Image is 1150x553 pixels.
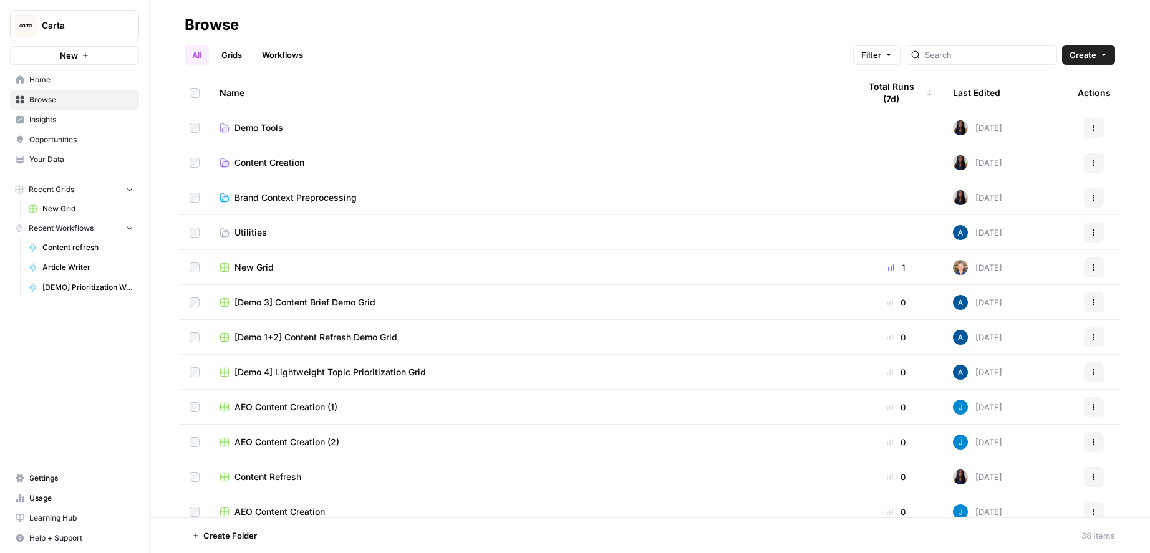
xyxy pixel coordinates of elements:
div: [DATE] [953,190,1002,205]
span: Content Refresh [234,471,301,483]
a: Usage [10,488,139,508]
div: 0 [859,436,933,448]
button: New [10,46,139,65]
img: Carta Logo [14,14,37,37]
img: he81ibor8lsei4p3qvg4ugbvimgp [953,330,968,345]
span: AEO Content Creation (2) [234,436,339,448]
a: AEO Content Creation (2) [220,436,839,448]
div: [DATE] [953,365,1002,380]
a: Browse [10,90,139,110]
div: [DATE] [953,120,1002,135]
img: z620ml7ie90s7uun3xptce9f0frp [953,435,968,450]
span: Opportunities [29,134,133,145]
span: [Demo 4] Lightweight Topic Prioritization Grid [234,366,426,378]
span: Carta [42,19,117,32]
a: Content Creation [220,156,839,169]
a: [Demo 1+2] Content Refresh Demo Grid [220,331,839,344]
a: Article Writer [23,257,139,277]
span: Create Folder [203,529,257,542]
a: AEO Content Creation [220,506,839,518]
img: he81ibor8lsei4p3qvg4ugbvimgp [953,365,968,380]
span: New Grid [234,261,274,274]
div: [DATE] [953,504,1002,519]
button: Create Folder [185,526,264,546]
span: AEO Content Creation [234,506,325,518]
span: New [60,49,78,62]
span: [Demo 3] Content Brief Demo Grid [234,296,375,309]
img: rox323kbkgutb4wcij4krxobkpon [953,155,968,170]
img: he81ibor8lsei4p3qvg4ugbvimgp [953,225,968,240]
div: [DATE] [953,295,1002,310]
div: [DATE] [953,260,1002,275]
span: Content refresh [42,242,133,253]
span: Browse [29,94,133,105]
span: Recent Workflows [29,223,94,234]
span: Help + Support [29,532,133,544]
div: 0 [859,401,933,413]
span: Create [1070,49,1096,61]
button: Help + Support [10,528,139,548]
a: Utilities [220,226,839,239]
a: Insights [10,110,139,130]
span: Learning Hub [29,512,133,524]
span: Settings [29,473,133,484]
div: [DATE] [953,155,1002,170]
span: AEO Content Creation (1) [234,401,337,413]
input: Search [925,49,1051,61]
img: he81ibor8lsei4p3qvg4ugbvimgp [953,295,968,310]
a: Demo Tools [220,122,839,134]
a: Workflows [254,45,311,65]
span: Brand Context Preprocessing [234,191,357,204]
button: Workspace: Carta [10,10,139,41]
a: [Demo 3] Content Brief Demo Grid [220,296,839,309]
a: Settings [10,468,139,488]
img: rox323kbkgutb4wcij4krxobkpon [953,190,968,205]
button: Recent Grids [10,180,139,199]
a: New Grid [23,199,139,219]
div: Last Edited [953,75,1000,110]
a: [Demo 4] Lightweight Topic Prioritization Grid [220,366,839,378]
a: Brand Context Preprocessing [220,191,839,204]
div: 0 [859,506,933,518]
div: 0 [859,471,933,483]
a: New Grid [220,261,839,274]
span: Article Writer [42,262,133,273]
a: Opportunities [10,130,139,150]
div: Name [220,75,839,110]
span: [Demo 1+2] Content Refresh Demo Grid [234,331,397,344]
span: Your Data [29,154,133,165]
div: Total Runs (7d) [859,75,933,110]
div: 0 [859,331,933,344]
div: 1 [859,261,933,274]
div: Actions [1078,75,1111,110]
a: All [185,45,209,65]
a: [DEMO] Prioritization Workflow for creation [23,277,139,297]
span: Filter [861,49,881,61]
img: rox323kbkgutb4wcij4krxobkpon [953,469,968,484]
span: Demo Tools [234,122,283,134]
button: Recent Workflows [10,219,139,238]
a: Grids [214,45,249,65]
span: [DEMO] Prioritization Workflow for creation [42,282,133,293]
button: Filter [853,45,901,65]
a: Learning Hub [10,508,139,528]
img: z620ml7ie90s7uun3xptce9f0frp [953,504,968,519]
button: Create [1062,45,1115,65]
span: Insights [29,114,133,125]
img: z620ml7ie90s7uun3xptce9f0frp [953,400,968,415]
span: Usage [29,493,133,504]
div: 0 [859,296,933,309]
img: 50s1itr6iuawd1zoxsc8bt0iyxwq [953,260,968,275]
div: 38 Items [1081,529,1115,542]
div: Browse [185,15,239,35]
span: Utilities [234,226,267,239]
a: Content Refresh [220,471,839,483]
a: Content refresh [23,238,139,257]
div: [DATE] [953,400,1002,415]
span: Content Creation [234,156,304,169]
div: [DATE] [953,330,1002,345]
div: [DATE] [953,469,1002,484]
div: 0 [859,366,933,378]
a: Your Data [10,150,139,170]
img: rox323kbkgutb4wcij4krxobkpon [953,120,968,135]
